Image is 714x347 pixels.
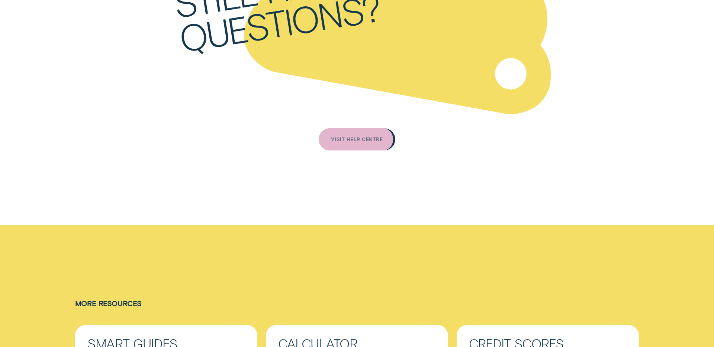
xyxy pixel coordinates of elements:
h4: More Resources [75,299,639,308]
div: VISIT HELP CENTRE [331,137,383,142]
button: VISIT HELP CENTRE [319,128,395,150]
